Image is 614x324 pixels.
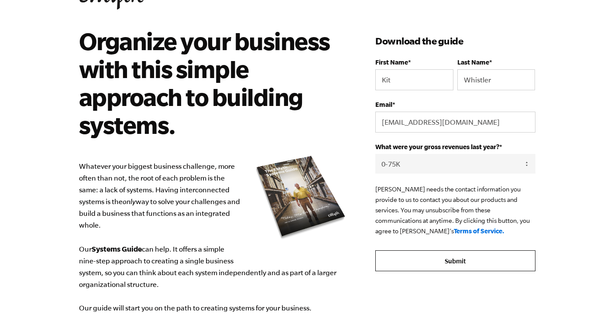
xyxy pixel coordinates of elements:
input: Submit [375,250,535,271]
span: What were your gross revenues last year? [375,143,499,150]
b: Systems Guide [92,245,142,253]
h3: Download the guide [375,34,535,48]
img: e-myth systems guide organize your business [253,153,349,242]
p: Whatever your biggest business challenge, more often than not, the root of each problem is the sa... [79,160,350,314]
span: Email [375,101,392,108]
i: only [123,198,136,205]
span: Last Name [457,58,489,66]
h2: Organize your business with this simple approach to building systems. [79,27,337,139]
iframe: Chat Widget [419,261,614,324]
p: [PERSON_NAME] needs the contact information you provide to us to contact you about our products a... [375,184,535,236]
a: Terms of Service. [454,227,504,235]
span: First Name [375,58,408,66]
